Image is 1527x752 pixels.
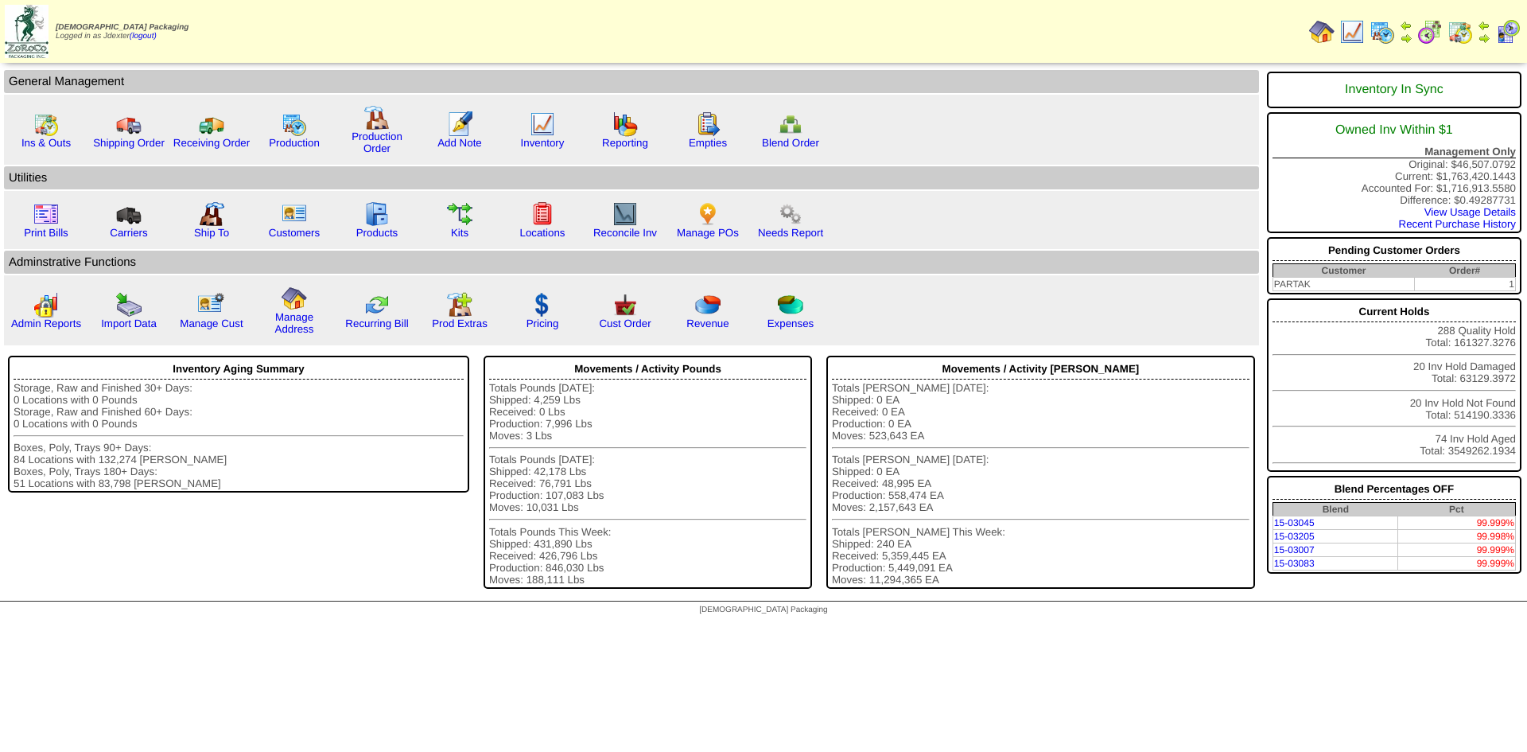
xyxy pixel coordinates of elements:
[1267,298,1521,472] div: 288 Quality Hold Total: 161327.3276 20 Inv Hold Damaged Total: 63129.3972 20 Inv Hold Not Found T...
[56,23,188,41] span: Logged in as Jdexter
[1272,146,1516,158] div: Management Only
[593,227,657,239] a: Reconcile Inv
[352,131,402,154] a: Production Order
[116,201,142,227] img: truck3.gif
[364,105,390,131] img: factory.gif
[1274,544,1315,555] a: 15-03007
[1398,530,1516,544] td: 99.998%
[1478,19,1490,32] img: arrowleft.gif
[447,111,472,137] img: orders.gif
[1370,19,1395,45] img: calendarprod.gif
[1274,531,1315,542] a: 15-03205
[1272,479,1516,500] div: Blend Percentages OFF
[526,318,559,329] a: Pricing
[110,227,147,239] a: Carriers
[180,318,243,329] a: Manage Cust
[1272,75,1516,105] div: Inventory In Sync
[33,292,59,318] img: graph2.png
[282,201,307,227] img: customers.gif
[1274,517,1315,528] a: 15-03045
[778,292,803,318] img: pie_chart2.png
[364,292,390,318] img: reconcile.gif
[699,606,827,614] span: [DEMOGRAPHIC_DATA] Packaging
[1274,558,1315,569] a: 15-03083
[1417,19,1443,45] img: calendarblend.gif
[519,227,565,239] a: Locations
[767,318,814,329] a: Expenses
[1309,19,1335,45] img: home.gif
[758,227,823,239] a: Needs Report
[33,201,59,227] img: invoice2.gif
[21,137,71,149] a: Ins & Outs
[199,111,224,137] img: truck2.gif
[93,137,165,149] a: Shipping Order
[695,111,721,137] img: workorder.gif
[101,318,157,329] a: Import Data
[612,201,638,227] img: line_graph2.gif
[1400,32,1412,45] img: arrowright.gif
[1272,278,1414,291] td: PARTAK
[269,227,320,239] a: Customers
[695,201,721,227] img: po.png
[1272,302,1516,322] div: Current Holds
[1398,503,1516,516] th: Pct
[489,382,806,586] div: Totals Pounds [DATE]: Shipped: 4,259 Lbs Received: 0 Lbs Production: 7,996 Lbs Moves: 3 Lbs Total...
[1495,19,1521,45] img: calendarcustomer.gif
[1398,544,1516,557] td: 99.999%
[599,318,651,329] a: Cust Order
[1272,264,1414,278] th: Customer
[364,201,390,227] img: cabinet.gif
[602,137,648,149] a: Reporting
[5,5,49,58] img: zoroco-logo-small.webp
[451,227,468,239] a: Kits
[282,111,307,137] img: calendarprod.gif
[14,382,464,489] div: Storage, Raw and Finished 30+ Days: 0 Locations with 0 Pounds Storage, Raw and Finished 60+ Days:...
[116,292,142,318] img: import.gif
[130,32,157,41] a: (logout)
[447,292,472,318] img: prodextras.gif
[778,111,803,137] img: network.png
[4,70,1259,93] td: General Management
[282,286,307,311] img: home.gif
[1272,115,1516,146] div: Owned Inv Within $1
[1339,19,1365,45] img: line_graph.gif
[1272,503,1397,516] th: Blend
[116,111,142,137] img: truck.gif
[173,137,250,149] a: Receiving Order
[56,23,188,32] span: [DEMOGRAPHIC_DATA] Packaging
[437,137,482,149] a: Add Note
[432,318,488,329] a: Prod Extras
[1400,19,1412,32] img: arrowleft.gif
[197,292,227,318] img: managecust.png
[1424,206,1516,218] a: View Usage Details
[1414,264,1515,278] th: Order#
[530,111,555,137] img: line_graph.gif
[275,311,314,335] a: Manage Address
[1398,557,1516,571] td: 99.999%
[612,111,638,137] img: graph.gif
[1267,112,1521,233] div: Original: $46,507.0792 Current: $1,763,420.1443 Accounted For: $1,716,913.5580 Difference: $0.492...
[14,359,464,380] div: Inventory Aging Summary
[194,227,229,239] a: Ship To
[447,201,472,227] img: workflow.gif
[356,227,398,239] a: Products
[521,137,565,149] a: Inventory
[778,201,803,227] img: workflow.png
[762,137,819,149] a: Blend Order
[269,137,320,149] a: Production
[11,318,81,329] a: Admin Reports
[832,382,1249,586] div: Totals [PERSON_NAME] [DATE]: Shipped: 0 EA Received: 0 EA Production: 0 EA Moves: 523,643 EA Tota...
[530,292,555,318] img: dollar.gif
[832,359,1249,380] div: Movements / Activity [PERSON_NAME]
[1399,218,1516,230] a: Recent Purchase History
[1414,278,1515,291] td: 1
[612,292,638,318] img: cust_order.png
[345,318,408,329] a: Recurring Bill
[489,359,806,380] div: Movements / Activity Pounds
[24,227,68,239] a: Print Bills
[530,201,555,227] img: locations.gif
[1447,19,1473,45] img: calendarinout.gif
[1478,32,1490,45] img: arrowright.gif
[4,166,1259,189] td: Utilities
[695,292,721,318] img: pie_chart.png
